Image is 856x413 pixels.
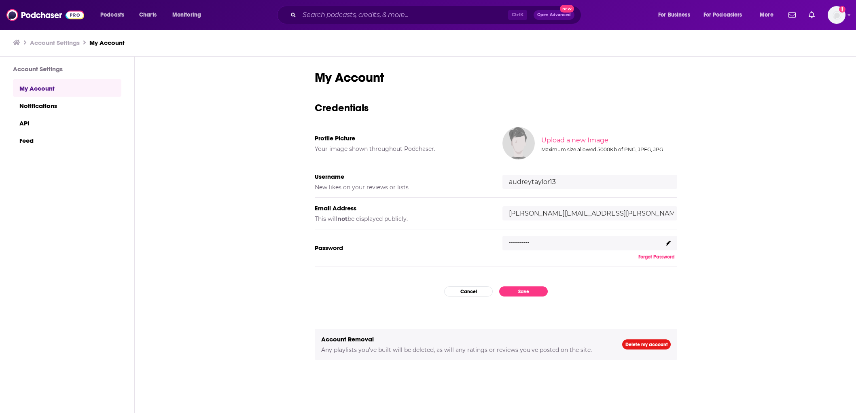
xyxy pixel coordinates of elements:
[167,8,212,21] button: open menu
[703,9,742,21] span: For Podcasters
[534,10,574,20] button: Open AdvancedNew
[509,234,529,246] p: ..........
[315,134,489,142] h5: Profile Picture
[13,79,121,97] a: My Account
[139,9,157,21] span: Charts
[321,335,609,343] h5: Account Removal
[13,65,121,73] h3: Account Settings
[805,8,818,22] a: Show notifications dropdown
[537,13,571,17] span: Open Advanced
[95,8,135,21] button: open menu
[653,8,700,21] button: open menu
[89,39,125,47] a: My Account
[658,9,690,21] span: For Business
[502,206,677,220] input: email
[315,244,489,252] h5: Password
[502,127,535,159] img: Your profile image
[541,146,676,152] div: Maximum size allowed 5000Kb of PNG, JPEG, JPG
[499,286,548,297] button: Save
[315,173,489,180] h5: Username
[337,215,347,222] b: not
[30,39,80,47] a: Account Settings
[315,70,677,85] h1: My Account
[13,114,121,131] a: API
[285,6,589,24] div: Search podcasts, credits, & more...
[315,145,489,152] h5: Your image shown throughout Podchaser.
[6,7,84,23] img: Podchaser - Follow, Share and Rate Podcasts
[636,254,677,260] button: Forgot Password
[560,5,574,13] span: New
[100,9,124,21] span: Podcasts
[839,6,845,13] svg: Add a profile image
[785,8,799,22] a: Show notifications dropdown
[315,215,489,222] h5: This will be displayed publicly.
[299,8,508,21] input: Search podcasts, credits, & more...
[315,184,489,191] h5: New likes on your reviews or lists
[828,6,845,24] button: Show profile menu
[754,8,784,21] button: open menu
[13,97,121,114] a: Notifications
[321,346,609,354] h5: Any playlists you've built will be deleted, as will any ratings or reviews you've posted on the s...
[698,8,754,21] button: open menu
[828,6,845,24] img: User Profile
[134,8,161,21] a: Charts
[828,6,845,24] span: Logged in as audreytaylor13
[622,339,671,349] a: Delete my account
[13,131,121,149] a: Feed
[444,286,493,297] button: Cancel
[172,9,201,21] span: Monitoring
[760,9,773,21] span: More
[315,102,677,114] h3: Credentials
[508,10,527,20] span: Ctrl K
[502,175,677,189] input: username
[315,204,489,212] h5: Email Address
